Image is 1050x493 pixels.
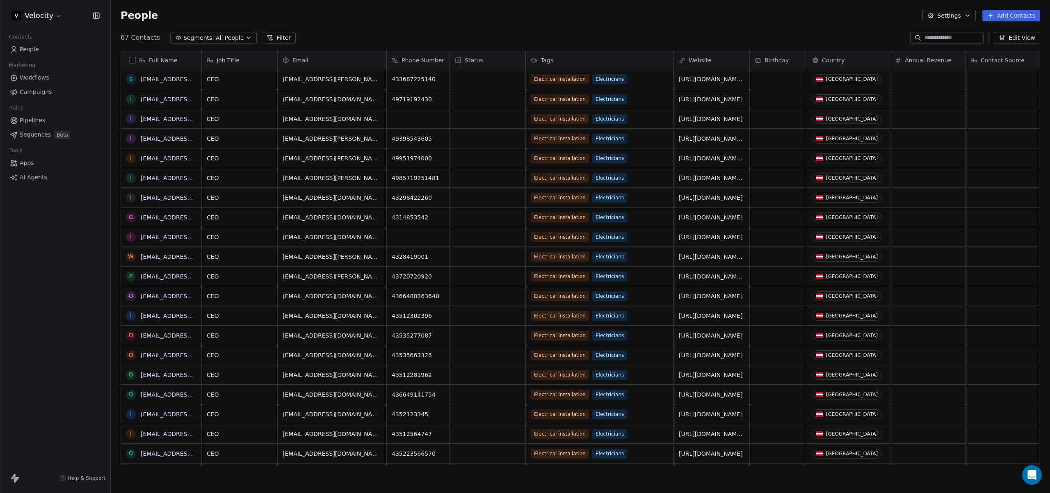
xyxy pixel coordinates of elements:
a: SequencesBeta [7,128,104,142]
a: [EMAIL_ADDRESS][PERSON_NAME][DOMAIN_NAME] [141,175,289,181]
div: i [130,429,132,438]
span: Electricians [592,173,627,183]
div: o [128,351,133,359]
span: Electrical installation [531,409,589,419]
span: 4366488363640 [392,292,445,300]
span: Electrical installation [531,272,589,281]
span: Electricians [592,212,627,222]
div: [GEOGRAPHIC_DATA] [826,352,878,358]
span: CEO [207,430,272,438]
a: [EMAIL_ADDRESS][DOMAIN_NAME] [141,313,241,319]
a: [EMAIL_ADDRESS][DOMAIN_NAME] [141,214,241,221]
span: Electricians [592,449,627,459]
div: i [130,193,132,202]
span: Tools [6,144,26,157]
a: [URL][DOMAIN_NAME] [679,411,743,418]
div: [GEOGRAPHIC_DATA] [826,372,878,378]
span: 433687225140 [392,75,445,83]
span: Electrical installation [531,114,589,124]
span: Electrical installation [531,311,589,321]
span: Birthday [765,56,789,64]
span: [EMAIL_ADDRESS][DOMAIN_NAME] [283,390,381,399]
span: Electrical installation [531,350,589,360]
span: Beta [54,131,71,139]
span: [EMAIL_ADDRESS][PERSON_NAME][DOMAIN_NAME] [283,253,381,261]
span: CEO [207,233,272,241]
a: [URL][DOMAIN_NAME] [679,116,743,122]
span: Electricians [592,331,627,340]
div: Email [278,51,386,69]
span: CEO [207,351,272,359]
span: Contact Source [981,56,1025,64]
a: AI Agents [7,171,104,184]
img: 3.png [11,11,21,21]
span: CEO [207,154,272,162]
div: s [129,75,133,84]
button: Add Contacts [982,10,1040,21]
div: Annual Revenue [890,51,966,69]
a: [EMAIL_ADDRESS][DOMAIN_NAME] [141,372,241,378]
div: i [130,134,132,143]
span: CEO [207,312,272,320]
span: Electrical installation [531,74,589,84]
div: i [130,154,132,162]
button: Edit View [994,32,1040,43]
a: [URL][DOMAIN_NAME] [679,214,743,221]
span: 435223566570 [392,450,445,458]
span: Electrical installation [531,232,589,242]
a: Help & Support [59,475,105,482]
span: Sequences [20,130,51,139]
span: 4985719251481 [392,174,445,182]
a: [EMAIL_ADDRESS][DOMAIN_NAME] [141,352,241,358]
div: i [130,173,132,182]
a: [URL][DOMAIN_NAME] [679,234,743,240]
span: Electricians [592,291,627,301]
span: Country [822,56,845,64]
a: [EMAIL_ADDRESS][DOMAIN_NAME] [141,332,241,339]
span: CEO [207,75,272,83]
button: Filter [262,32,296,43]
span: CEO [207,371,272,379]
div: Open Intercom Messenger [1022,465,1042,485]
span: CEO [207,95,272,103]
div: w [128,252,134,261]
a: [EMAIL_ADDRESS][PERSON_NAME][DOMAIN_NAME] [141,155,289,162]
span: Electrical installation [531,212,589,222]
div: Country [807,51,890,69]
span: Electricians [592,311,627,321]
span: Electricians [592,232,627,242]
span: Campaigns [20,88,52,96]
span: 4314853542 [392,213,445,221]
div: [GEOGRAPHIC_DATA] [826,411,878,417]
span: CEO [207,450,272,458]
span: Electricians [592,429,627,439]
div: [GEOGRAPHIC_DATA] [826,392,878,397]
div: [GEOGRAPHIC_DATA] [826,215,878,220]
div: [GEOGRAPHIC_DATA] [826,254,878,260]
div: [GEOGRAPHIC_DATA] [826,234,878,240]
span: 49951974000 [392,154,445,162]
a: [EMAIL_ADDRESS][DOMAIN_NAME][PERSON_NAME] [141,431,289,437]
span: AI Agents [20,173,47,182]
a: [URL][DOMAIN_NAME] [679,352,743,358]
a: Campaigns [7,85,104,99]
span: Electricians [592,409,627,419]
a: [URL][DOMAIN_NAME] [679,96,743,103]
span: [EMAIL_ADDRESS][PERSON_NAME][DOMAIN_NAME] [283,154,381,162]
span: Electrical installation [531,134,589,144]
span: CEO [207,253,272,261]
a: [URL][DOMAIN_NAME][PERSON_NAME] [679,273,790,280]
a: [URL][DOMAIN_NAME] [679,313,743,319]
span: 43512564747 [392,430,445,438]
span: Electricians [592,370,627,380]
span: Pipelines [20,116,45,125]
span: Electrical installation [531,370,589,380]
div: [GEOGRAPHIC_DATA] [826,451,878,456]
span: Electrical installation [531,449,589,459]
div: [GEOGRAPHIC_DATA] [826,333,878,338]
div: o [128,331,133,340]
span: Electricians [592,114,627,124]
a: [EMAIL_ADDRESS][DOMAIN_NAME] [141,194,241,201]
div: [GEOGRAPHIC_DATA] [826,96,878,102]
a: Apps [7,156,104,170]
